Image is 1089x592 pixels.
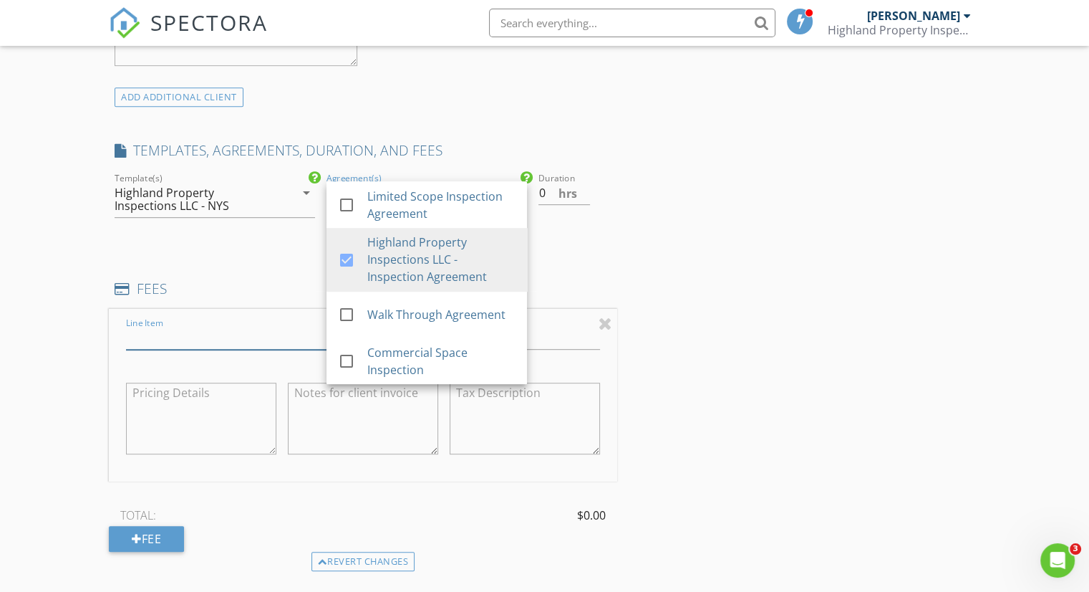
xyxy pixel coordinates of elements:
[115,87,243,107] div: ADD ADDITIONAL client
[577,507,606,524] span: $0.00
[489,9,775,37] input: Search everything...
[367,188,516,222] div: Limited Scope Inspection Agreement
[150,7,268,37] span: SPECTORA
[115,141,611,160] h4: TEMPLATES, AGREEMENTS, DURATION, AND FEES
[367,344,516,378] div: Commercial Space Inspection
[1070,543,1081,555] span: 3
[120,507,156,524] span: TOTAL:
[538,181,590,205] input: 0.0
[311,552,415,572] div: Revert changes
[109,7,140,39] img: The Best Home Inspection Software - Spectora
[298,184,315,201] i: arrow_drop_down
[109,526,184,552] div: Fee
[1040,543,1075,578] iframe: Intercom live chat
[558,188,577,199] span: hrs
[828,23,971,37] div: Highland Property Inspections LLC
[115,186,277,212] div: Highland Property Inspections LLC - NYS
[367,306,516,323] div: Walk Through Agreement
[115,280,611,298] h4: FEES
[867,9,960,23] div: [PERSON_NAME]
[367,234,516,285] div: Highland Property Inspections LLC - Inspection Agreement
[109,19,268,49] a: SPECTORA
